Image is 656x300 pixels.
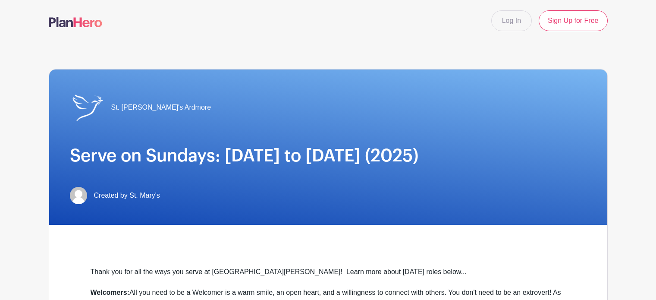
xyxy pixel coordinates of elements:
[94,190,160,201] span: Created by St. Mary's
[49,17,102,27] img: logo-507f7623f17ff9eddc593b1ce0a138ce2505c220e1c5a4e2b4648c50719b7d32.svg
[70,90,104,125] img: St_Marys_Logo_White.png
[491,10,532,31] a: Log In
[91,267,566,287] div: Thank you for all the ways you serve at [GEOGRAPHIC_DATA][PERSON_NAME]! Learn more about [DATE] r...
[91,289,129,296] strong: Welcomers:
[111,102,211,113] span: St. [PERSON_NAME]'s Ardmore
[539,10,607,31] a: Sign Up for Free
[70,187,87,204] img: default-ce2991bfa6775e67f084385cd625a349d9dcbb7a52a09fb2fda1e96e2d18dcdb.png
[70,145,587,166] h1: Serve on Sundays: [DATE] to [DATE] (2025)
